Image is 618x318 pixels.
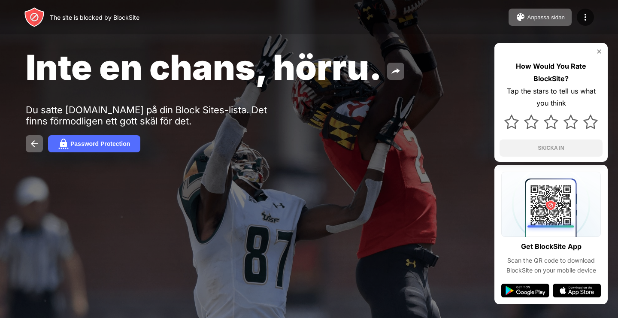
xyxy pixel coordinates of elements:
img: rate-us-close.svg [596,48,603,55]
div: The site is blocked by BlockSite [50,14,139,21]
div: Anpassa sidan [527,14,565,21]
img: star.svg [524,115,539,129]
img: menu-icon.svg [580,12,591,22]
div: Scan the QR code to download BlockSite on your mobile device [501,256,601,275]
div: Du satte [DOMAIN_NAME] på din Block Sites-lista. Det finns förmodligen ett gott skäl för det. [26,104,291,127]
img: star.svg [544,115,558,129]
img: star.svg [504,115,519,129]
img: pallet.svg [515,12,526,22]
button: Anpassa sidan [509,9,572,26]
img: app-store.svg [553,284,601,297]
div: Password Protection [70,140,130,147]
img: star.svg [563,115,578,129]
button: SKICKA IN [500,139,603,157]
div: Tap the stars to tell us what you think [500,85,603,110]
span: Inte en chans, hörru. [26,46,382,88]
img: password.svg [58,139,69,149]
button: Password Protection [48,135,140,152]
div: Get BlockSite App [521,240,582,253]
img: star.svg [583,115,598,129]
img: google-play.svg [501,284,549,297]
div: How Would You Rate BlockSite? [500,60,603,85]
img: share.svg [391,66,401,76]
img: header-logo.svg [24,7,45,27]
img: back.svg [29,139,39,149]
img: qrcode.svg [501,172,601,237]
